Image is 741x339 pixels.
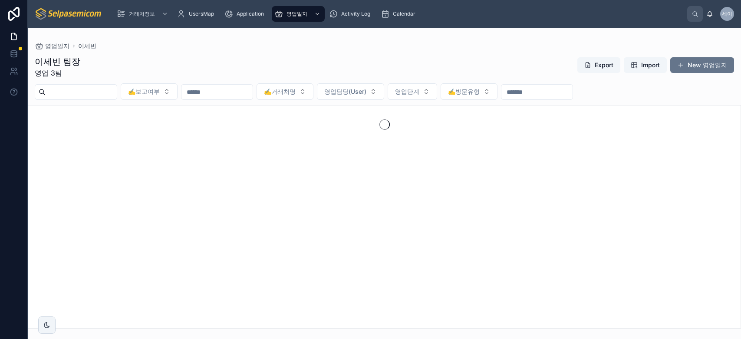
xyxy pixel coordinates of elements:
[448,87,480,96] span: ✍️방문유형
[257,83,313,100] button: Select Button
[129,10,155,17] span: 거래처정보
[121,83,178,100] button: Select Button
[272,6,325,22] a: 영업일지
[722,10,732,17] span: 세이
[670,57,734,73] button: New 영업일지
[624,57,667,73] button: Import
[114,6,172,22] a: 거래처정보
[577,57,620,73] button: Export
[35,68,80,78] span: 영업 3팀
[393,10,415,17] span: Calendar
[222,6,270,22] a: Application
[324,87,366,96] span: 영업담당(User)
[388,83,437,100] button: Select Button
[341,10,370,17] span: Activity Log
[174,6,220,22] a: UsersMap
[237,10,264,17] span: Application
[128,87,160,96] span: ✍️보고여부
[317,83,384,100] button: Select Button
[110,4,687,23] div: scrollable content
[641,61,660,69] span: Import
[189,10,214,17] span: UsersMap
[395,87,419,96] span: 영업단계
[35,42,69,50] a: 영업일지
[45,42,69,50] span: 영업일지
[35,7,103,21] img: App logo
[287,10,307,17] span: 영업일지
[378,6,422,22] a: Calendar
[326,6,376,22] a: Activity Log
[264,87,296,96] span: ✍️거래처명
[441,83,497,100] button: Select Button
[78,42,96,50] a: 이세빈
[35,56,80,68] h1: 이세빈 팀장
